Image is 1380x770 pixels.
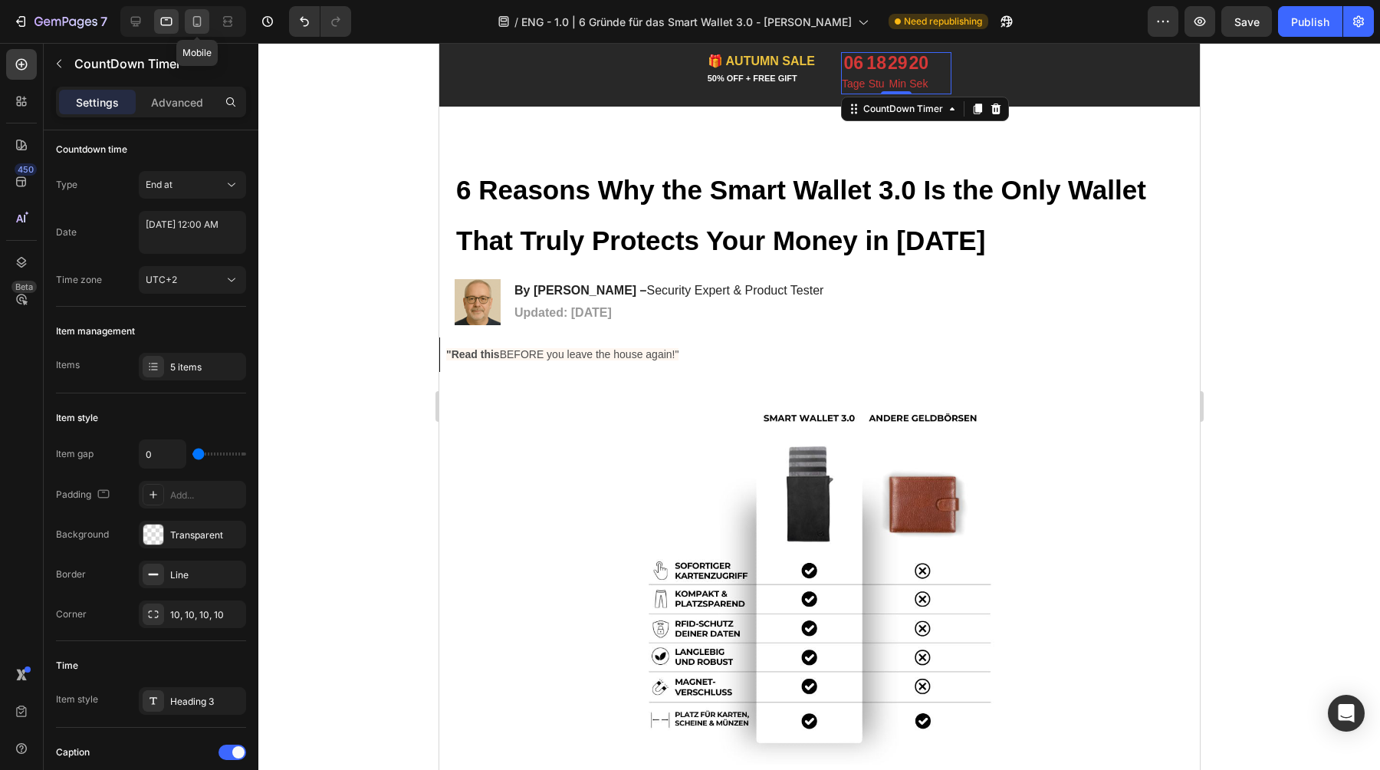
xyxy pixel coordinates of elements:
span: Save [1234,15,1260,28]
div: Caption [56,745,90,759]
div: Time zone [56,273,102,287]
div: Date [56,225,77,239]
p: 7 [100,12,107,31]
div: Corner [56,607,87,621]
input: Auto [140,440,186,468]
button: UTC+2 [139,266,246,294]
div: Open Intercom Messenger [1328,695,1365,732]
button: Save [1221,6,1272,37]
div: Item management [56,324,135,338]
div: Background [56,528,109,541]
div: Undo/Redo [289,6,351,37]
div: Countdown time [56,143,127,156]
p: Settings [76,94,119,110]
div: Item gap [56,447,94,461]
span: / [514,14,518,30]
div: Border [56,568,86,581]
p: Advanced [151,94,203,110]
div: Type [56,178,77,192]
span: UTC+2 [146,274,177,285]
p: CountDown Timer [74,54,240,73]
div: Line [170,568,242,582]
div: Transparent [170,528,242,542]
iframe: Design area [439,43,1200,770]
span: End at [146,179,172,190]
button: 7 [6,6,114,37]
div: Item style [56,693,98,706]
span: Need republishing [904,15,982,28]
div: Add... [170,489,242,502]
button: Publish [1278,6,1342,37]
div: Heading 3 [170,695,242,709]
div: Beta [11,281,37,293]
div: Time [56,659,78,673]
div: Publish [1291,14,1329,30]
div: Item style [56,411,98,425]
div: Items [56,358,80,372]
div: Padding [56,485,113,505]
div: 450 [15,163,37,176]
div: 10, 10, 10, 10 [170,608,242,622]
span: ENG - 1.0 | 6 Gründe für das Smart Wallet 3.0 - [PERSON_NAME] [521,14,852,30]
div: 5 items [170,360,242,374]
button: End at [139,171,246,199]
